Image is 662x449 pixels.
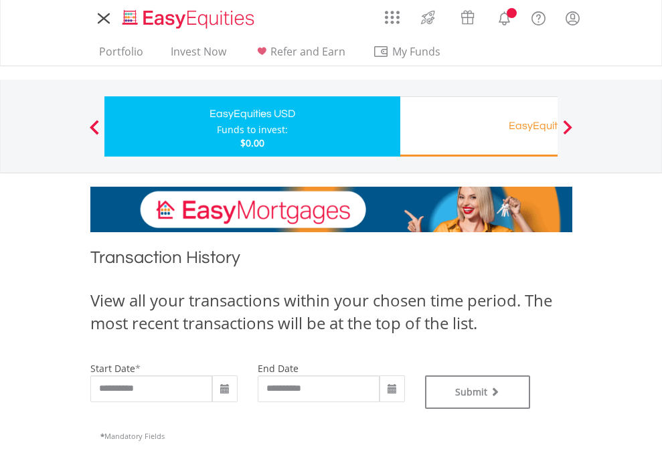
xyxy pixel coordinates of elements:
img: thrive-v2.svg [417,7,439,28]
a: Refer and Earn [248,45,351,66]
img: EasyEquities_Logo.png [120,8,260,30]
div: Funds to invest: [217,123,288,137]
span: Refer and Earn [270,44,345,59]
label: start date [90,362,135,375]
button: Previous [81,126,108,140]
a: Vouchers [448,3,487,28]
span: $0.00 [240,137,264,149]
img: EasyMortage Promotion Banner [90,187,572,232]
a: Notifications [487,3,521,30]
div: View all your transactions within your chosen time period. The most recent transactions will be a... [90,289,572,335]
a: AppsGrid [376,3,408,25]
span: Mandatory Fields [100,431,165,441]
button: Submit [425,375,531,409]
img: grid-menu-icon.svg [385,10,400,25]
a: FAQ's and Support [521,3,556,30]
label: end date [258,362,299,375]
a: My Profile [556,3,590,33]
img: vouchers-v2.svg [457,7,479,28]
button: Next [554,126,581,140]
a: Home page [117,3,260,30]
a: Invest Now [165,45,232,66]
div: EasyEquities USD [112,104,392,123]
h1: Transaction History [90,246,572,276]
span: My Funds [373,43,461,60]
a: Portfolio [94,45,149,66]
